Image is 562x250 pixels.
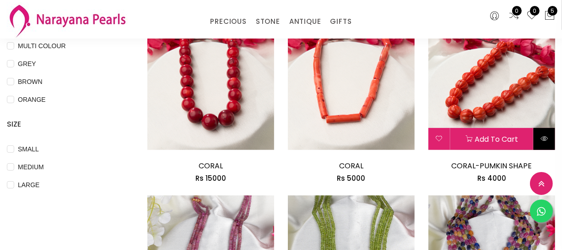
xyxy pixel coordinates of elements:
[337,173,365,183] span: Rs 5000
[14,41,70,51] span: MULTI COLOUR
[14,180,43,190] span: LARGE
[199,161,223,171] a: CORAL
[477,173,506,183] span: Rs 4000
[195,173,226,183] span: Rs 15000
[14,94,49,105] span: ORANGE
[7,119,120,130] h4: SIZE
[14,162,48,172] span: MEDIUM
[450,128,533,150] button: Add to cart
[14,59,40,69] span: GREY
[530,6,540,16] span: 0
[256,15,280,28] a: STONE
[14,77,46,87] span: BROWN
[330,15,351,28] a: GIFTS
[210,15,246,28] a: PRECIOUS
[508,10,519,22] a: 0
[451,161,532,171] a: CORAL-PUMKIN SHAPE
[548,6,557,16] span: 5
[544,10,555,22] button: 5
[14,144,43,154] span: SMALL
[289,15,321,28] a: ANTIQUE
[512,6,522,16] span: 0
[339,161,363,171] a: CORAL
[534,128,555,150] button: Quick View
[526,10,537,22] a: 0
[428,128,450,150] button: Add to wishlist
